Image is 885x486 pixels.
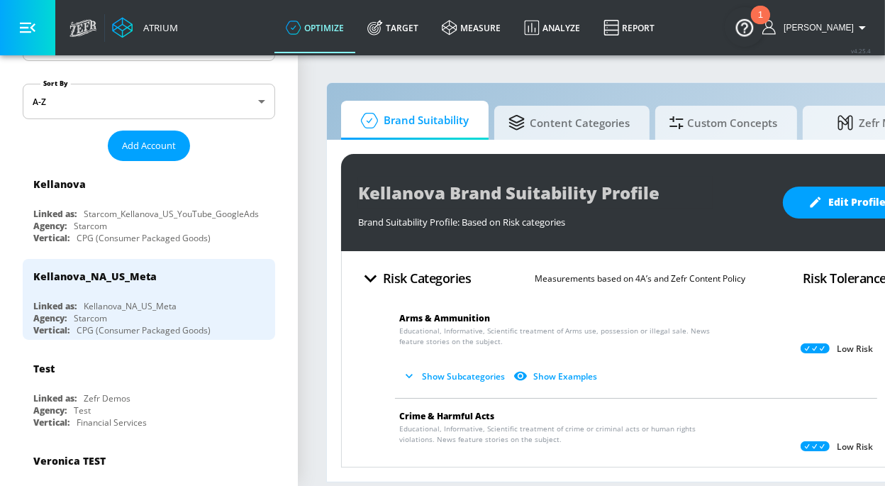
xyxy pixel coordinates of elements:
div: Agency: [33,220,67,232]
a: Analyze [513,2,592,53]
div: CPG (Consumer Packaged Goods) [77,324,211,336]
div: TestLinked as:Zefr DemosAgency:TestVertical:Financial Services [23,351,275,432]
p: Measurements based on 4A’s and Zefr Content Policy [535,271,745,286]
div: Veronica TEST [33,454,106,468]
div: 1 [758,15,763,33]
button: Open Resource Center, 1 new notification [725,7,764,47]
button: Risk Categories [352,262,477,295]
button: Show Subcategories [399,463,511,486]
p: Low Risk [837,441,873,453]
span: Educational, Informative, Scientific treatment of Arms use, possession or illegal sale. News feat... [399,326,715,347]
a: Atrium [112,17,178,38]
span: v 4.25.4 [851,47,871,55]
div: A-Z [23,84,275,119]
div: Linked as: [33,392,77,404]
div: Kellanova_NA_US_Meta [33,270,157,283]
div: Linked as: [33,300,77,312]
button: Show Examples [511,365,603,388]
div: Starcom_Kellanova_US_YouTube_GoogleAds [84,208,259,220]
label: Sort By [40,79,71,88]
a: Target [356,2,430,53]
div: Test [33,362,55,375]
div: Test [74,404,91,416]
span: Custom Concepts [669,106,777,140]
div: Atrium [138,21,178,34]
button: Show Subcategories [399,365,511,388]
div: Kellanova [33,177,86,191]
a: Report [592,2,667,53]
div: Agency: [33,404,67,416]
button: Show Examples [511,463,603,486]
div: KellanovaLinked as:Starcom_Kellanova_US_YouTube_GoogleAdsAgency:StarcomVertical:CPG (Consumer Pac... [23,167,275,248]
div: Kellanova_NA_US_Meta [84,300,177,312]
div: Agency: [33,312,67,324]
div: Brand Suitability Profile: Based on Risk categories [358,209,769,228]
span: Educational, Informative, Scientific treatment of crime or criminal acts or human rights violatio... [399,424,715,445]
span: Content Categories [508,106,630,140]
span: Brand Suitability [355,104,469,138]
div: Kellanova_NA_US_MetaLinked as:Kellanova_NA_US_MetaAgency:StarcomVertical:CPG (Consumer Packaged G... [23,259,275,340]
div: Starcom [74,220,107,232]
a: optimize [274,2,356,53]
button: Add Account [108,131,190,161]
div: Vertical: [33,416,69,429]
div: Linked as: [33,208,77,220]
div: Starcom [74,312,107,324]
div: CPG (Consumer Packaged Goods) [77,232,211,244]
a: measure [430,2,513,53]
div: Zefr Demos [84,392,130,404]
span: Arms & Ammunition [399,312,490,324]
span: Crime & Harmful Acts [399,410,494,422]
h4: Risk Categories [383,268,472,288]
span: login as: casey.cohen@zefr.com [778,23,854,33]
span: Add Account [122,138,176,154]
div: Vertical: [33,232,69,244]
button: [PERSON_NAME] [762,19,871,36]
div: Vertical: [33,324,69,336]
p: Low Risk [837,343,873,355]
div: Financial Services [77,416,147,429]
